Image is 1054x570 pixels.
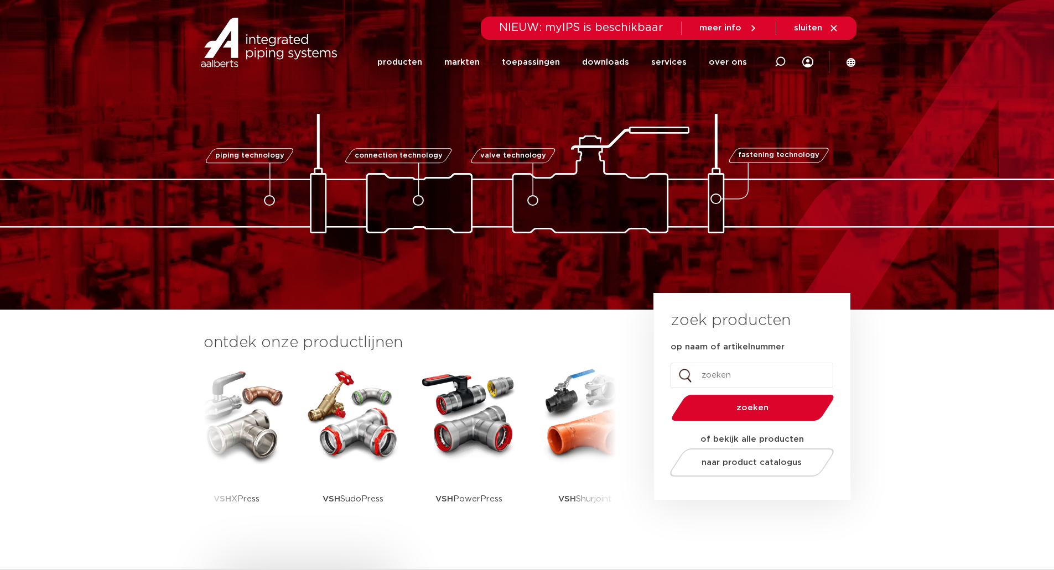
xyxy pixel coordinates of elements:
[709,41,747,83] a: over ons
[435,495,453,503] strong: VSH
[667,394,838,422] button: zoeken
[699,24,741,32] span: meer info
[303,365,403,534] a: VSHSudoPress
[802,40,813,84] div: my IPS
[738,152,819,159] span: fastening technology
[700,435,804,443] strong: of bekijk alle producten
[536,365,635,534] a: VSHShurjoint
[419,365,519,534] a: VSHPowerPress
[377,41,747,83] nav: Menu
[582,41,629,83] a: downloads
[700,404,806,412] span: zoeken
[323,464,383,534] p: SudoPress
[558,495,576,503] strong: VSH
[671,342,785,353] label: op naam of artikelnummer
[502,41,560,83] a: toepassingen
[651,41,687,83] a: services
[214,495,231,503] strong: VSH
[558,464,612,534] p: Shurjoint
[204,332,616,354] h3: ontdek onze productlijnen
[702,458,802,467] span: naar product catalogus
[377,41,422,83] a: producten
[667,448,837,477] a: naar product catalogus
[215,152,284,159] span: piping technology
[187,365,287,534] a: VSHXPress
[794,23,839,33] a: sluiten
[699,23,758,33] a: meer info
[480,152,546,159] span: valve technology
[323,495,340,503] strong: VSH
[794,24,822,32] span: sluiten
[444,41,480,83] a: markten
[671,310,791,332] h3: zoek producten
[671,363,833,388] input: zoeken
[354,152,442,159] span: connection technology
[435,464,502,534] p: PowerPress
[499,22,663,33] span: NIEUW: myIPS is beschikbaar
[214,464,259,534] p: XPress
